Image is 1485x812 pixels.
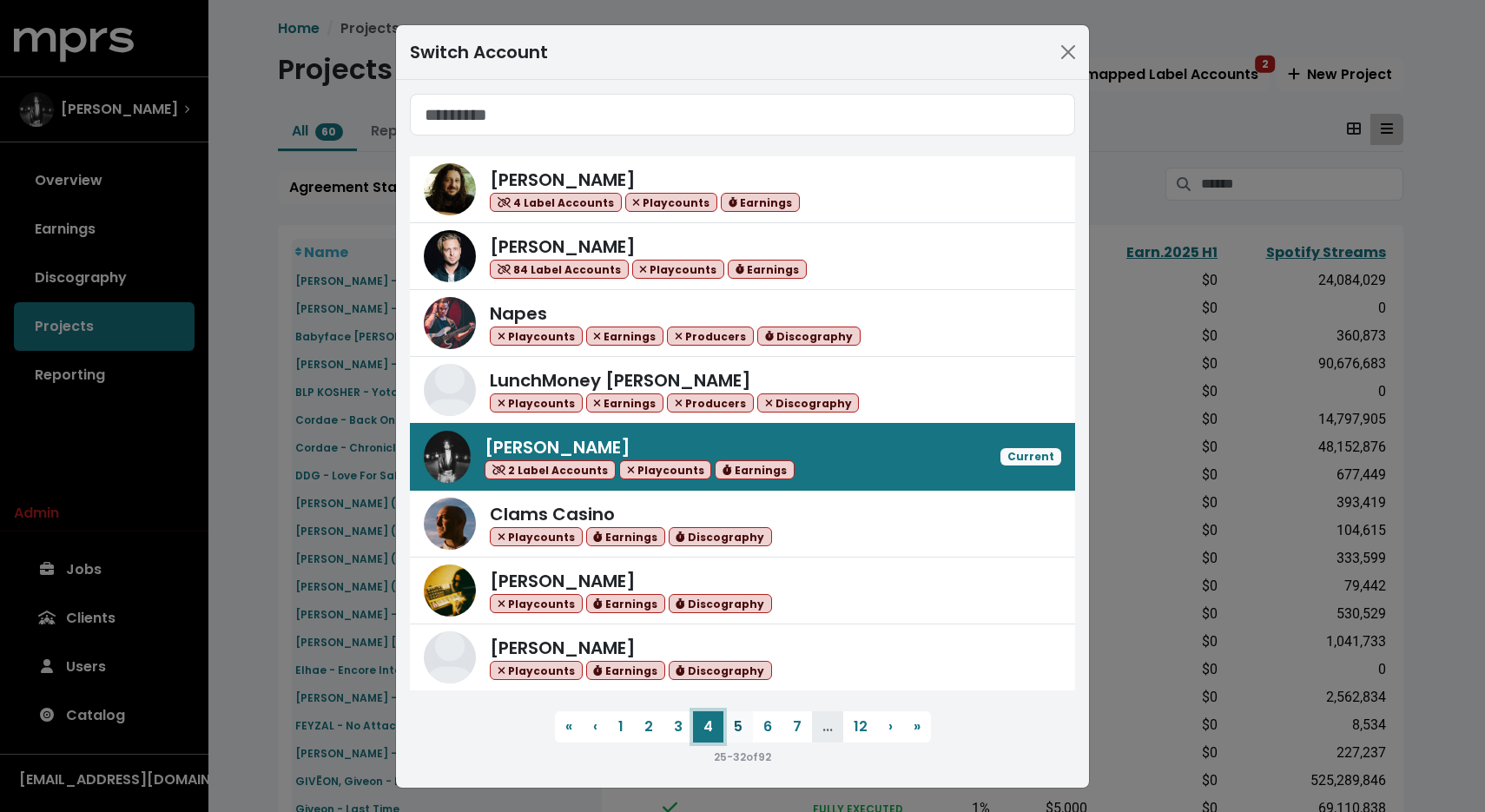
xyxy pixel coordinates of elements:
[490,260,629,280] span: 84 Label Accounts
[634,711,663,743] button: 2
[490,502,615,526] span: Clams Casino
[757,393,860,413] span: Discography
[721,193,800,213] span: Earnings
[410,290,1075,357] a: NapesNapes Playcounts Earnings Producers Discography
[1000,448,1061,465] span: Current
[485,435,630,459] span: [PERSON_NAME]
[490,636,636,660] span: [PERSON_NAME]
[619,460,712,480] span: Playcounts
[714,749,771,764] small: 25 - 32 of 92
[410,491,1075,558] a: Clams CasinoClams Casino Playcounts Earnings Discography
[914,716,921,736] span: »
[586,594,665,614] span: Earnings
[410,223,1075,290] a: Ryan Tedder[PERSON_NAME] 84 Label Accounts Playcounts Earnings
[715,460,794,480] span: Earnings
[669,594,772,614] span: Discography
[410,357,1075,424] a: LunchMoney LewisLunchMoney [PERSON_NAME] Playcounts Earnings Producers Discography
[490,527,583,547] span: Playcounts
[490,168,636,192] span: [PERSON_NAME]
[723,711,753,743] button: 5
[410,624,1075,690] a: Benny Blanco[PERSON_NAME] Playcounts Earnings Discography
[667,327,754,347] span: Producers
[625,193,718,213] span: Playcounts
[490,368,751,393] span: LunchMoney [PERSON_NAME]
[1054,38,1082,66] button: Close
[728,260,807,280] span: Earnings
[424,230,476,282] img: Ryan Tedder
[490,327,583,347] span: Playcounts
[410,558,1075,624] a: Ethan Schneiderman[PERSON_NAME] Playcounts Earnings Discography
[753,711,782,743] button: 6
[490,393,583,413] span: Playcounts
[410,94,1075,135] input: Search accounts
[490,234,636,259] span: [PERSON_NAME]
[424,163,476,215] img: Julian Bunetta
[410,156,1075,223] a: Julian Bunetta[PERSON_NAME] 4 Label Accounts Playcounts Earnings
[490,661,583,681] span: Playcounts
[757,327,861,347] span: Discography
[410,39,548,65] div: Switch Account
[490,594,583,614] span: Playcounts
[663,711,693,743] button: 3
[608,711,634,743] button: 1
[888,716,893,736] span: ›
[490,193,622,213] span: 4 Label Accounts
[586,527,665,547] span: Earnings
[424,631,476,683] img: Benny Blanco
[586,661,665,681] span: Earnings
[782,711,812,743] button: 7
[593,716,597,736] span: ‹
[843,711,878,743] button: 12
[424,498,476,550] img: Clams Casino
[586,393,664,413] span: Earnings
[565,716,572,736] span: «
[669,527,772,547] span: Discography
[693,711,723,743] button: 4
[424,431,471,483] img: Don Mills
[586,327,664,347] span: Earnings
[424,297,476,349] img: Napes
[424,364,476,416] img: LunchMoney Lewis
[632,260,725,280] span: Playcounts
[490,301,547,326] span: Napes
[410,423,1075,491] a: Don Mills[PERSON_NAME] 2 Label Accounts Playcounts EarningsCurrent
[485,460,616,480] span: 2 Label Accounts
[490,569,636,593] span: [PERSON_NAME]
[667,393,754,413] span: Producers
[424,564,476,617] img: Ethan Schneiderman
[669,661,772,681] span: Discography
